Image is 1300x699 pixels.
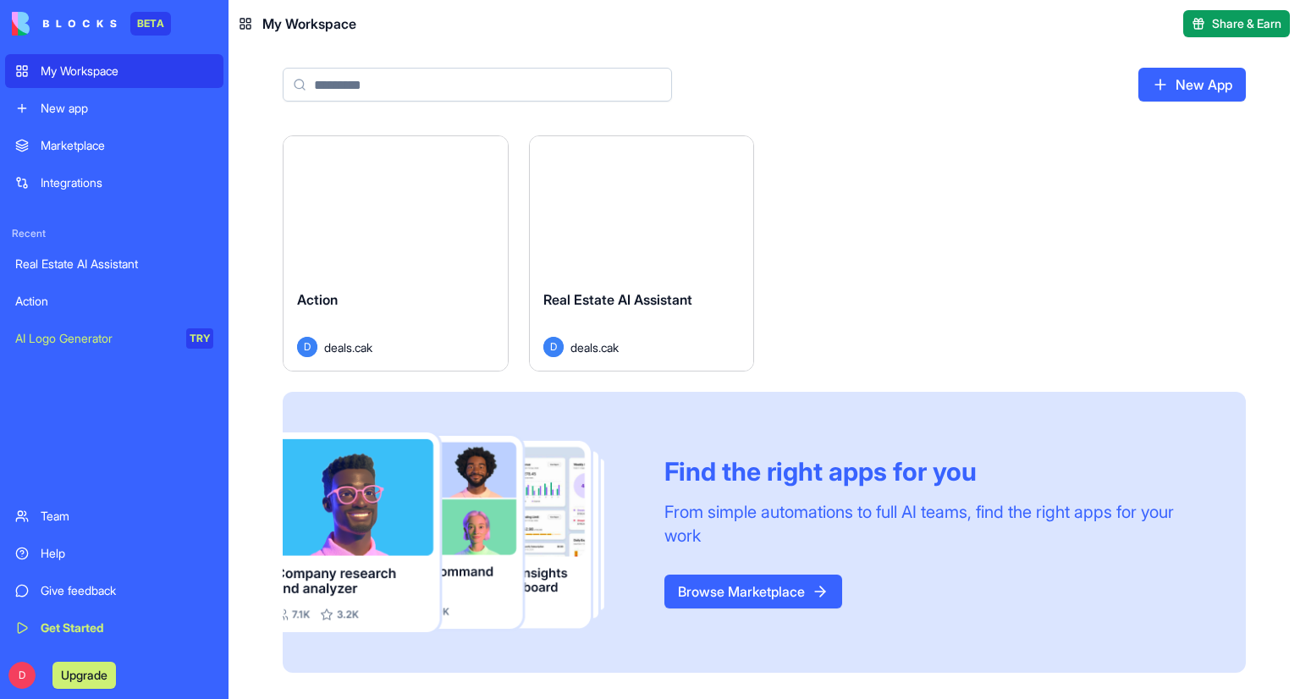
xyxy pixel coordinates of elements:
[543,291,692,308] span: Real Estate AI Assistant
[15,256,213,272] div: Real Estate AI Assistant
[5,247,223,281] a: Real Estate AI Assistant
[41,63,213,80] div: My Workspace
[41,508,213,525] div: Team
[52,666,116,683] a: Upgrade
[5,322,223,355] a: AI Logo GeneratorTRY
[529,135,755,372] a: Real Estate AI AssistantDdeals.cak
[5,54,223,88] a: My Workspace
[570,338,619,356] span: deals.cak
[41,582,213,599] div: Give feedback
[41,174,213,191] div: Integrations
[283,432,637,632] img: Frame_181_egmpey.png
[5,284,223,318] a: Action
[262,14,356,34] span: My Workspace
[5,574,223,608] a: Give feedback
[12,12,171,36] a: BETA
[12,12,117,36] img: logo
[5,91,223,125] a: New app
[1212,15,1281,32] span: Share & Earn
[324,338,372,356] span: deals.cak
[41,619,213,636] div: Get Started
[5,499,223,533] a: Team
[41,100,213,117] div: New app
[186,328,213,349] div: TRY
[297,291,338,308] span: Action
[297,337,317,357] span: D
[5,227,223,240] span: Recent
[664,500,1205,548] div: From simple automations to full AI teams, find the right apps for your work
[5,611,223,645] a: Get Started
[5,129,223,162] a: Marketplace
[664,575,842,608] a: Browse Marketplace
[283,135,509,372] a: ActionDdeals.cak
[543,337,564,357] span: D
[8,662,36,689] span: D
[52,662,116,689] button: Upgrade
[5,537,223,570] a: Help
[15,330,174,347] div: AI Logo Generator
[1138,68,1246,102] a: New App
[15,293,213,310] div: Action
[664,456,1205,487] div: Find the right apps for you
[41,545,213,562] div: Help
[130,12,171,36] div: BETA
[1183,10,1290,37] button: Share & Earn
[5,166,223,200] a: Integrations
[41,137,213,154] div: Marketplace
